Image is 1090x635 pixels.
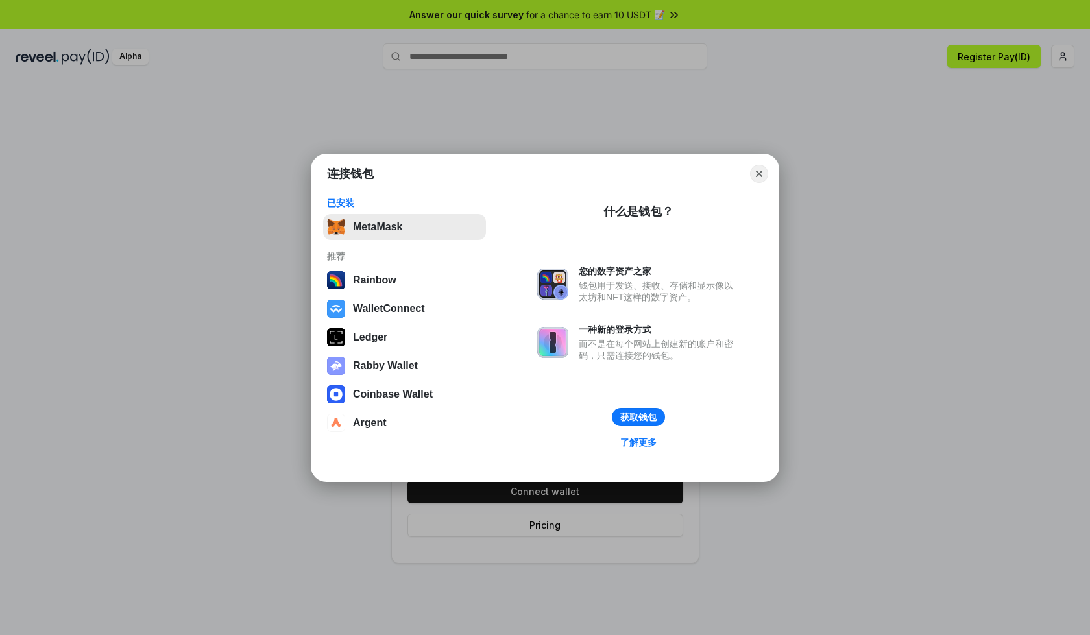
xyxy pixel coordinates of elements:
[353,417,387,429] div: Argent
[323,296,486,322] button: WalletConnect
[353,221,402,233] div: MetaMask
[323,267,486,293] button: Rainbow
[579,338,740,361] div: 而不是在每个网站上创建新的账户和密码，只需连接您的钱包。
[327,357,345,375] img: svg+xml,%3Csvg%20xmlns%3D%22http%3A%2F%2Fwww.w3.org%2F2000%2Fsvg%22%20fill%3D%22none%22%20viewBox...
[323,214,486,240] button: MetaMask
[353,389,433,400] div: Coinbase Wallet
[327,328,345,346] img: svg+xml,%3Csvg%20xmlns%3D%22http%3A%2F%2Fwww.w3.org%2F2000%2Fsvg%22%20width%3D%2228%22%20height%3...
[750,165,768,183] button: Close
[323,381,486,407] button: Coinbase Wallet
[612,434,664,451] a: 了解更多
[612,408,665,426] button: 获取钱包
[327,300,345,318] img: svg+xml,%3Csvg%20width%3D%2228%22%20height%3D%2228%22%20viewBox%3D%220%200%2028%2028%22%20fill%3D...
[353,360,418,372] div: Rabby Wallet
[327,385,345,403] img: svg+xml,%3Csvg%20width%3D%2228%22%20height%3D%2228%22%20viewBox%3D%220%200%2028%2028%22%20fill%3D...
[327,414,345,432] img: svg+xml,%3Csvg%20width%3D%2228%22%20height%3D%2228%22%20viewBox%3D%220%200%2028%2028%22%20fill%3D...
[327,166,374,182] h1: 连接钱包
[537,269,568,300] img: svg+xml,%3Csvg%20xmlns%3D%22http%3A%2F%2Fwww.w3.org%2F2000%2Fsvg%22%20fill%3D%22none%22%20viewBox...
[620,411,657,423] div: 获取钱包
[579,265,740,277] div: 您的数字资产之家
[327,271,345,289] img: svg+xml,%3Csvg%20width%3D%22120%22%20height%3D%22120%22%20viewBox%3D%220%200%20120%20120%22%20fil...
[353,303,425,315] div: WalletConnect
[323,410,486,436] button: Argent
[353,331,387,343] div: Ledger
[579,280,740,303] div: 钱包用于发送、接收、存储和显示像以太坊和NFT这样的数字资产。
[579,324,740,335] div: 一种新的登录方式
[603,204,673,219] div: 什么是钱包？
[537,327,568,358] img: svg+xml,%3Csvg%20xmlns%3D%22http%3A%2F%2Fwww.w3.org%2F2000%2Fsvg%22%20fill%3D%22none%22%20viewBox...
[323,353,486,379] button: Rabby Wallet
[353,274,396,286] div: Rainbow
[327,218,345,236] img: svg+xml,%3Csvg%20fill%3D%22none%22%20height%3D%2233%22%20viewBox%3D%220%200%2035%2033%22%20width%...
[323,324,486,350] button: Ledger
[620,437,657,448] div: 了解更多
[327,250,482,262] div: 推荐
[327,197,482,209] div: 已安装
